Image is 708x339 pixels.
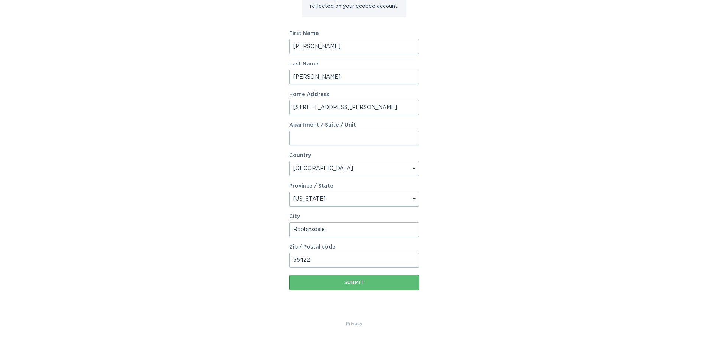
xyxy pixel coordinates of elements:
a: Privacy Policy & Terms of Use [346,320,362,328]
label: Zip / Postal code [289,244,419,250]
label: Last Name [289,61,419,67]
div: Submit [293,280,416,285]
label: Apartment / Suite / Unit [289,122,419,128]
label: Home Address [289,92,419,97]
button: Submit [289,275,419,290]
label: First Name [289,31,419,36]
label: Province / State [289,183,333,189]
label: City [289,214,419,219]
label: Country [289,153,311,158]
